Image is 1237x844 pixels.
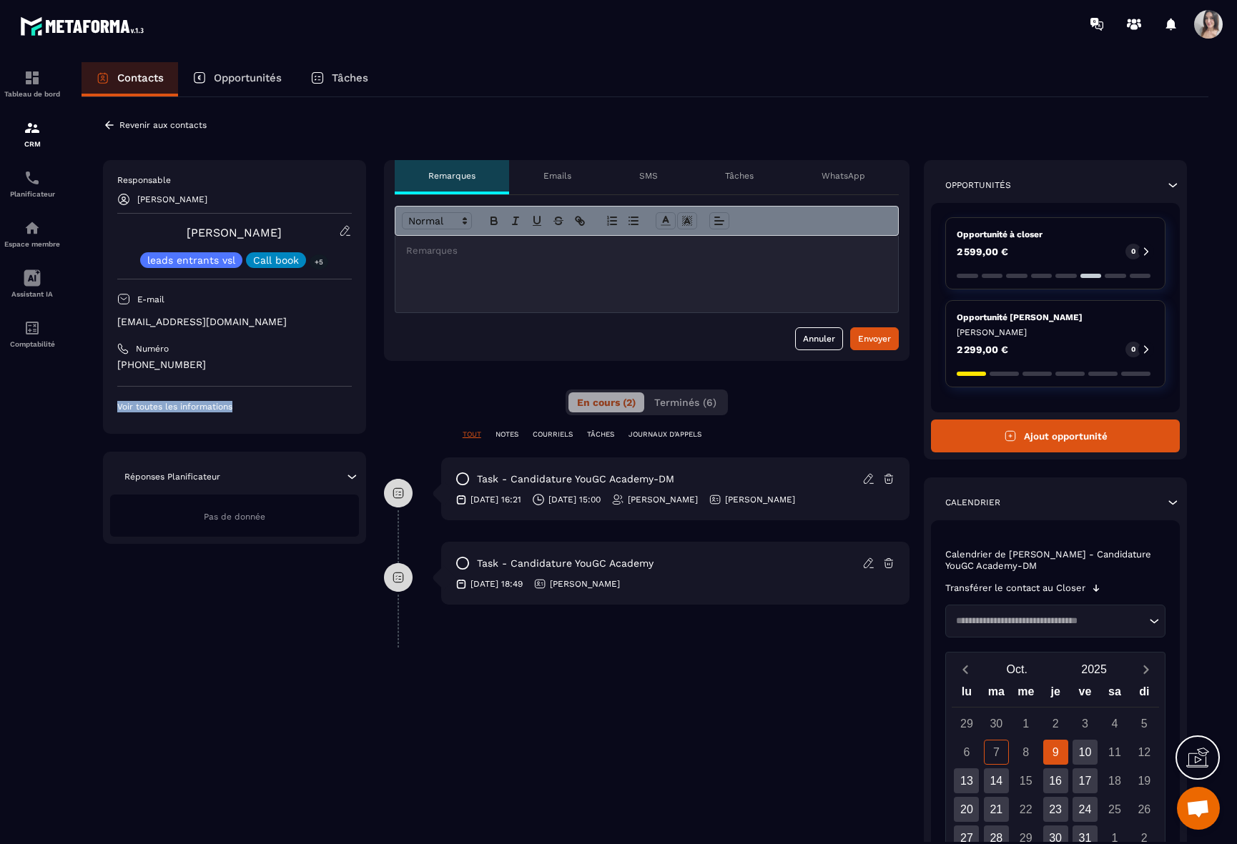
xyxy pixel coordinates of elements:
[725,494,795,505] p: [PERSON_NAME]
[1043,711,1068,736] div: 2
[119,120,207,130] p: Revenir aux contacts
[639,170,658,182] p: SMS
[4,59,61,109] a: formationformationTableau de bord
[117,174,352,186] p: Responsable
[24,169,41,187] img: scheduler
[725,170,754,182] p: Tâches
[1102,740,1127,765] div: 11
[1100,682,1129,707] div: sa
[428,170,475,182] p: Remarques
[4,140,61,148] p: CRM
[117,315,352,329] p: [EMAIL_ADDRESS][DOMAIN_NAME]
[1132,797,1157,822] div: 26
[4,340,61,348] p: Comptabilité
[4,109,61,159] a: formationformationCRM
[952,660,978,679] button: Previous month
[147,255,235,265] p: leads entrants vsl
[1073,740,1098,765] div: 10
[24,219,41,237] img: automations
[187,226,282,239] a: [PERSON_NAME]
[124,471,220,482] p: Réponses Planificateur
[1073,797,1098,822] div: 24
[945,549,1165,572] p: Calendrier de [PERSON_NAME] - Candidature YouGC Academy-DM
[4,290,61,298] p: Assistant IA
[954,768,979,793] div: 13
[4,309,61,359] a: accountantaccountantComptabilité
[1013,740,1038,765] div: 8
[822,170,865,182] p: WhatsApp
[543,170,571,182] p: Emails
[1043,768,1068,793] div: 16
[253,255,299,265] p: Call book
[82,62,178,96] a: Contacts
[1013,711,1038,736] div: 1
[945,582,1085,594] p: Transférer le contact au Closer
[548,494,601,505] p: [DATE] 15:00
[1132,740,1157,765] div: 12
[954,711,979,736] div: 29
[136,343,169,354] p: Numéro
[945,497,1000,508] p: Calendrier
[952,682,981,707] div: lu
[1040,682,1070,707] div: je
[296,62,383,96] a: Tâches
[477,557,654,570] p: task - Candidature YouGC Academy
[1131,247,1135,257] p: 0
[957,229,1154,240] p: Opportunité à closer
[587,430,614,440] p: TÂCHES
[957,247,1008,257] p: 2 599,00 €
[1011,682,1040,707] div: me
[4,159,61,209] a: schedulerschedulerPlanificateur
[568,392,644,412] button: En cours (2)
[954,797,979,822] div: 20
[477,472,674,486] p: task - Candidature YouGC Academy-DM
[945,179,1011,191] p: Opportunités
[1131,344,1135,354] p: 0
[795,327,843,350] button: Annuler
[1013,797,1038,822] div: 22
[137,294,164,305] p: E-mail
[4,90,61,98] p: Tableau de bord
[951,614,1145,628] input: Search for option
[310,254,328,269] p: +5
[646,392,725,412] button: Terminés (6)
[20,13,149,39] img: logo
[1073,768,1098,793] div: 17
[982,682,1011,707] div: ma
[931,419,1180,452] button: Ajout opportunité
[4,209,61,259] a: automationsautomationsEspace membre
[550,578,620,590] p: [PERSON_NAME]
[984,768,1009,793] div: 14
[24,319,41,337] img: accountant
[24,69,41,86] img: formation
[984,740,1009,765] div: 7
[577,397,636,408] span: En cours (2)
[24,119,41,136] img: formation
[470,578,523,590] p: [DATE] 18:49
[957,312,1154,323] p: Opportunité [PERSON_NAME]
[1043,740,1068,765] div: 9
[533,430,573,440] p: COURRIELS
[1102,768,1127,793] div: 18
[1102,711,1127,736] div: 4
[463,430,481,440] p: TOUT
[1055,657,1133,682] button: Open years overlay
[1133,660,1159,679] button: Next month
[1102,797,1127,822] div: 25
[954,740,979,765] div: 6
[1177,787,1220,830] div: Ouvrir le chat
[496,430,518,440] p: NOTES
[945,605,1165,637] div: Search for option
[117,401,352,412] p: Voir toutes les informations
[1132,711,1157,736] div: 5
[117,358,352,372] p: [PHONE_NUMBER]
[4,190,61,198] p: Planificateur
[1013,768,1038,793] div: 15
[1130,682,1159,707] div: di
[4,240,61,248] p: Espace membre
[1073,711,1098,736] div: 3
[214,71,282,84] p: Opportunités
[850,327,899,350] button: Envoyer
[978,657,1055,682] button: Open months overlay
[957,344,1008,354] p: 2 299,00 €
